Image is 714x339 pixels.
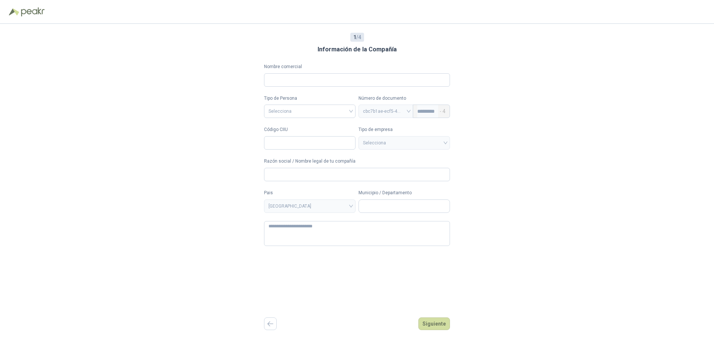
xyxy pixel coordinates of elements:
label: Tipo de Persona [264,95,356,102]
label: Tipo de empresa [358,126,450,133]
span: COLOMBIA [268,201,351,212]
img: Peakr [21,7,45,16]
b: 1 [353,34,356,40]
h3: Información de la Compañía [318,45,397,54]
label: Razón social / Nombre legal de tu compañía [264,158,450,165]
img: Logo [9,8,19,16]
span: - 4 [440,105,446,118]
label: Municipio / Departamento [358,189,450,196]
span: cbc7b1ae-ecf5-4a98-941b-b12800816971 [363,106,409,117]
button: Siguiente [418,317,450,330]
p: Número de documento [358,95,450,102]
span: / 4 [353,33,361,41]
label: Nombre comercial [264,63,450,70]
label: Código CIIU [264,126,356,133]
label: Pais [264,189,356,196]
